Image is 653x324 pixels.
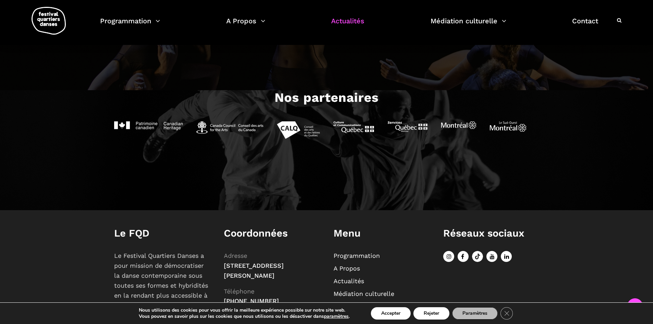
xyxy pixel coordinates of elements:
[100,15,160,35] a: Programmation
[388,121,427,132] img: Services Québec
[443,227,539,239] h1: Réseaux sociaux
[413,307,449,320] button: Rejeter
[224,252,247,259] span: Adresse
[431,15,506,35] a: Médiation culturelle
[139,313,350,320] p: Vous pouvez en savoir plus sur les cookies que nous utilisons ou les désactiver dans .
[114,251,210,310] p: Le Festival Quartiers Danses a pour mission de démocratiser la danse contemporaine sous toutes se...
[114,121,183,130] img: Patrimoine Canadien
[334,121,374,133] img: MCCQ
[334,252,380,259] a: Programmation
[500,307,513,320] button: Close GDPR Cookie Banner
[371,307,411,320] button: Accepter
[277,121,320,139] img: CALQ
[226,15,265,35] a: A Propos
[224,297,279,304] span: [PHONE_NUMBER]
[452,307,498,320] button: Paramètres
[441,121,476,129] img: Ville de Montréal
[224,227,320,239] h1: Coordonnées
[224,288,254,295] span: Téléphone
[324,313,349,320] button: paramètres
[275,90,379,107] h3: Nos partenaires
[32,7,66,35] img: logo-fqd-med
[334,277,364,285] a: Actualités
[114,227,210,239] h1: Le FQD
[331,15,364,35] a: Actualités
[224,262,284,279] span: [STREET_ADDRESS][PERSON_NAME]
[334,290,394,297] a: Médiation culturelle
[139,307,350,313] p: Nous utilisons des cookies pour vous offrir la meilleure expérience possible sur notre site web.
[334,227,430,239] h1: Menu
[334,265,360,272] a: A Propos
[196,121,263,134] img: Conseil des arts Canada
[572,15,598,35] a: Contact
[490,121,526,132] img: Sud Ouest Montréal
